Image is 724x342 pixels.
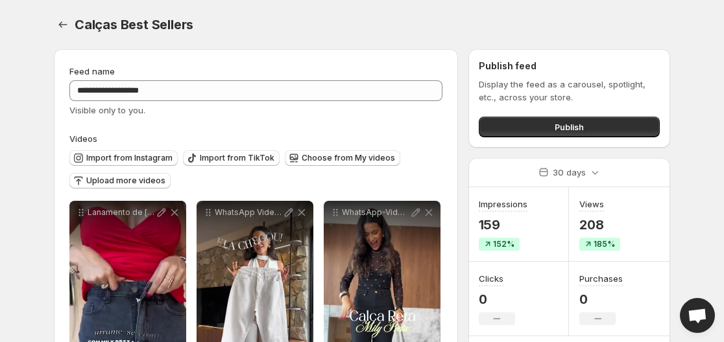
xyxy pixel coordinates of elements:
[479,78,660,104] p: Display the feed as a carousel, spotlight, etc., across your store.
[86,176,165,186] span: Upload more videos
[88,207,155,218] p: Lanamento de [PERSON_NAME] [PERSON_NAME] mais queridinha da loja agora em cor nova
[75,17,193,32] span: Calças Best Sellers
[302,153,395,163] span: Choose from My videos
[69,150,178,166] button: Import from Instagram
[553,166,586,179] p: 30 days
[479,198,527,211] h3: Impressions
[555,120,584,133] span: Publish
[479,217,527,233] p: 159
[479,60,660,73] h2: Publish feed
[579,272,623,285] h3: Purchases
[479,117,660,137] button: Publish
[69,105,145,115] span: Visible only to you.
[54,16,72,34] button: Settings
[579,217,620,233] p: 208
[69,66,115,76] span: Feed name
[594,239,615,249] span: 185%
[215,207,282,218] p: WhatsApp Video [DATE] at 155428
[69,173,171,188] button: Upload more videos
[285,150,400,166] button: Choose from My videos
[493,239,514,249] span: 152%
[69,133,97,144] span: Videos
[183,150,280,166] button: Import from TikTok
[579,198,604,211] h3: Views
[680,298,715,333] div: Open chat
[579,291,623,307] p: 0
[342,207,409,218] p: WhatsApp-Video-2025-10-10-at-155510
[86,153,173,163] span: Import from Instagram
[479,272,503,285] h3: Clicks
[200,153,274,163] span: Import from TikTok
[479,291,515,307] p: 0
